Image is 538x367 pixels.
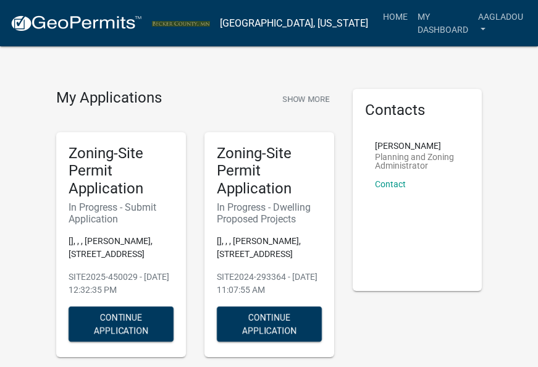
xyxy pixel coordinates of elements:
p: Planning and Zoning Administrator [375,153,460,170]
button: Continue Application [217,306,322,342]
a: aagladou [473,5,528,41]
a: [GEOGRAPHIC_DATA], [US_STATE] [220,13,368,34]
button: Show More [277,89,334,109]
h5: Contacts [365,101,470,119]
p: [], , , [PERSON_NAME], [STREET_ADDRESS] [217,235,322,261]
h5: Zoning-Site Permit Application [69,145,174,198]
p: SITE2025-450029 - [DATE] 12:32:35 PM [69,271,174,297]
a: Home [378,5,413,28]
h5: Zoning-Site Permit Application [217,145,322,198]
h6: In Progress - Dwelling Proposed Projects [217,201,322,225]
h6: In Progress - Submit Application [69,201,174,225]
a: Contact [375,179,406,189]
p: SITE2024-293364 - [DATE] 11:07:55 AM [217,271,322,297]
h4: My Applications [56,89,162,108]
p: [], , , [PERSON_NAME], [STREET_ADDRESS] [69,235,174,261]
img: Becker County, Minnesota [152,21,210,27]
p: [PERSON_NAME] [375,141,460,150]
a: My Dashboard [413,5,473,41]
button: Continue Application [69,306,174,342]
